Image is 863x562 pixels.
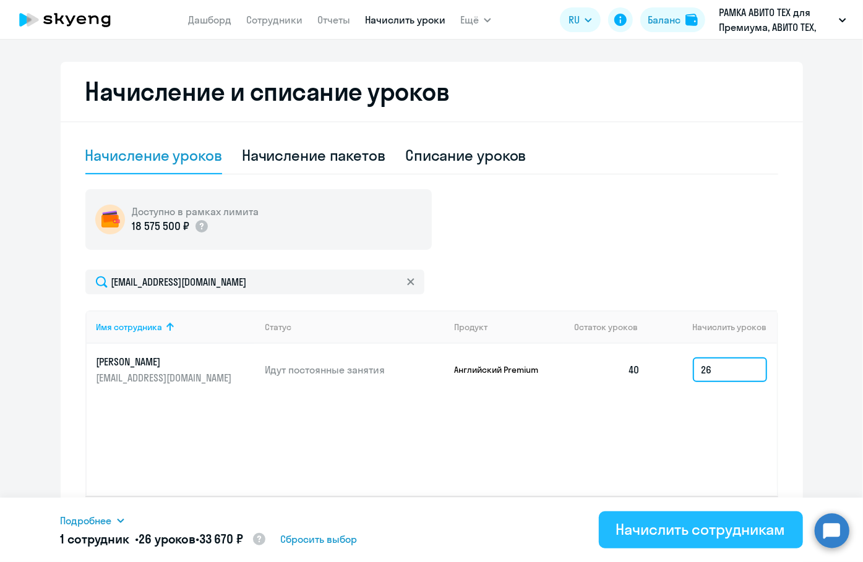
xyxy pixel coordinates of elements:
[199,531,243,547] span: 33 670 ₽
[454,321,487,333] div: Продукт
[317,14,350,26] a: Отчеты
[97,371,235,385] p: [EMAIL_ADDRESS][DOMAIN_NAME]
[95,205,125,234] img: wallet-circle.png
[648,12,681,27] div: Баланс
[685,14,698,26] img: balance
[460,12,479,27] span: Ещё
[132,218,189,234] p: 18 575 500 ₽
[365,14,445,26] a: Начислить уроки
[97,355,235,368] p: [PERSON_NAME]
[97,321,163,333] div: Имя сотрудника
[61,530,267,549] h5: 1 сотрудник • •
[139,531,195,547] span: 26 уроков
[265,321,291,333] div: Статус
[650,310,776,344] th: Начислить уроков
[405,145,526,165] div: Списание уроков
[132,205,259,218] h5: Доступно в рамках лимита
[85,145,222,165] div: Начисление уроков
[569,12,580,27] span: RU
[640,7,705,32] button: Балансbalance
[97,321,255,333] div: Имя сотрудника
[564,344,651,396] td: 40
[599,511,803,548] button: Начислить сотрудникам
[616,519,786,539] div: Начислить сотрудникам
[719,5,834,35] p: РАМКА АВИТО ТЕХ для Премиума, АВИТО ТЕХ, ООО
[265,363,444,377] p: Идут постоянные занятия
[265,321,444,333] div: Статус
[454,364,547,375] p: Английский Premium
[280,532,357,547] span: Сбросить выбор
[574,321,638,333] span: Остаток уроков
[85,270,424,294] input: Поиск по имени, email, продукту или статусу
[560,7,601,32] button: RU
[188,14,231,26] a: Дашборд
[713,5,852,35] button: РАМКА АВИТО ТЕХ для Премиума, АВИТО ТЕХ, ООО
[85,77,778,106] h2: Начисление и списание уроков
[454,321,564,333] div: Продукт
[242,145,385,165] div: Начисление пакетов
[246,14,303,26] a: Сотрудники
[61,513,112,528] span: Подробнее
[574,321,651,333] div: Остаток уроков
[97,355,255,385] a: [PERSON_NAME][EMAIL_ADDRESS][DOMAIN_NAME]
[460,7,491,32] button: Ещё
